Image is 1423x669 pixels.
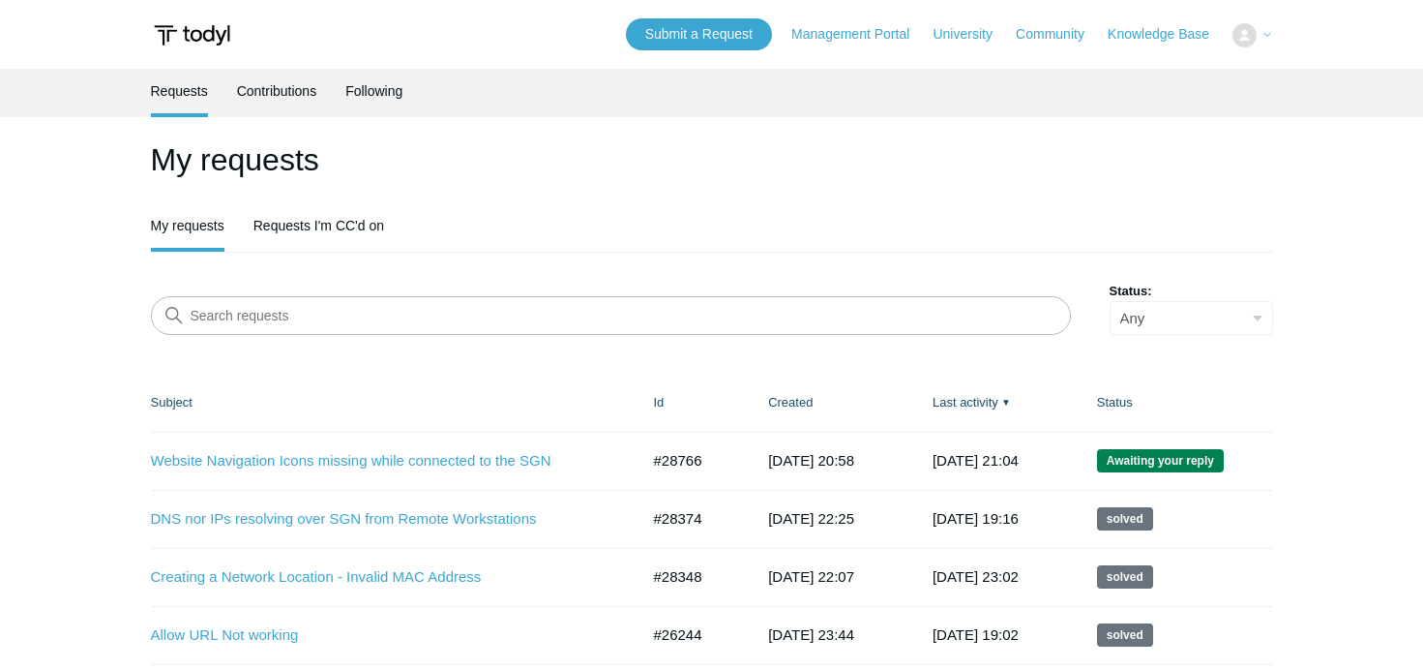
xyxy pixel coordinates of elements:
td: #28766 [635,432,750,490]
time: 2025-09-26T19:16:43+00:00 [933,510,1019,527]
a: Following [345,69,402,113]
span: We are waiting for you to respond [1097,449,1224,472]
a: University [933,24,1011,45]
a: Contributions [237,69,317,113]
a: My requests [151,203,224,248]
span: ▼ [1001,395,1011,410]
a: Created [768,395,813,410]
time: 2025-08-12T19:02:48+00:00 [933,626,1019,643]
th: Subject [151,374,635,432]
a: Requests I'm CC'd on [253,203,384,248]
time: 2025-09-23T22:07:21+00:00 [768,568,854,585]
span: This request has been solved [1097,565,1153,589]
td: #26244 [635,606,750,664]
time: 2025-09-25T23:02:00+00:00 [933,568,1019,585]
span: This request has been solved [1097,507,1153,531]
td: #28374 [635,490,750,548]
a: Requests [151,69,208,113]
a: Website Navigation Icons missing while connected to the SGN [151,450,610,472]
h1: My requests [151,137,1273,183]
td: #28348 [635,548,750,606]
th: Status [1078,374,1273,432]
a: Submit a Request [626,18,772,50]
a: Creating a Network Location - Invalid MAC Address [151,566,610,589]
a: Management Portal [791,24,929,45]
img: Todyl Support Center Help Center home page [151,17,233,53]
time: 2025-09-24T22:25:45+00:00 [768,510,854,527]
input: Search requests [151,296,1071,335]
a: DNS nor IPs resolving over SGN from Remote Workstations [151,508,610,531]
a: Allow URL Not working [151,624,610,647]
a: Last activity▼ [933,395,998,410]
time: 2025-07-15T23:44:52+00:00 [768,626,854,643]
th: Id [635,374,750,432]
time: 2025-10-07T20:58:58+00:00 [768,452,854,469]
time: 2025-10-07T21:04:01+00:00 [933,452,1019,469]
label: Status: [1110,282,1273,301]
span: This request has been solved [1097,623,1153,647]
a: Community [1016,24,1104,45]
a: Knowledge Base [1108,24,1229,45]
